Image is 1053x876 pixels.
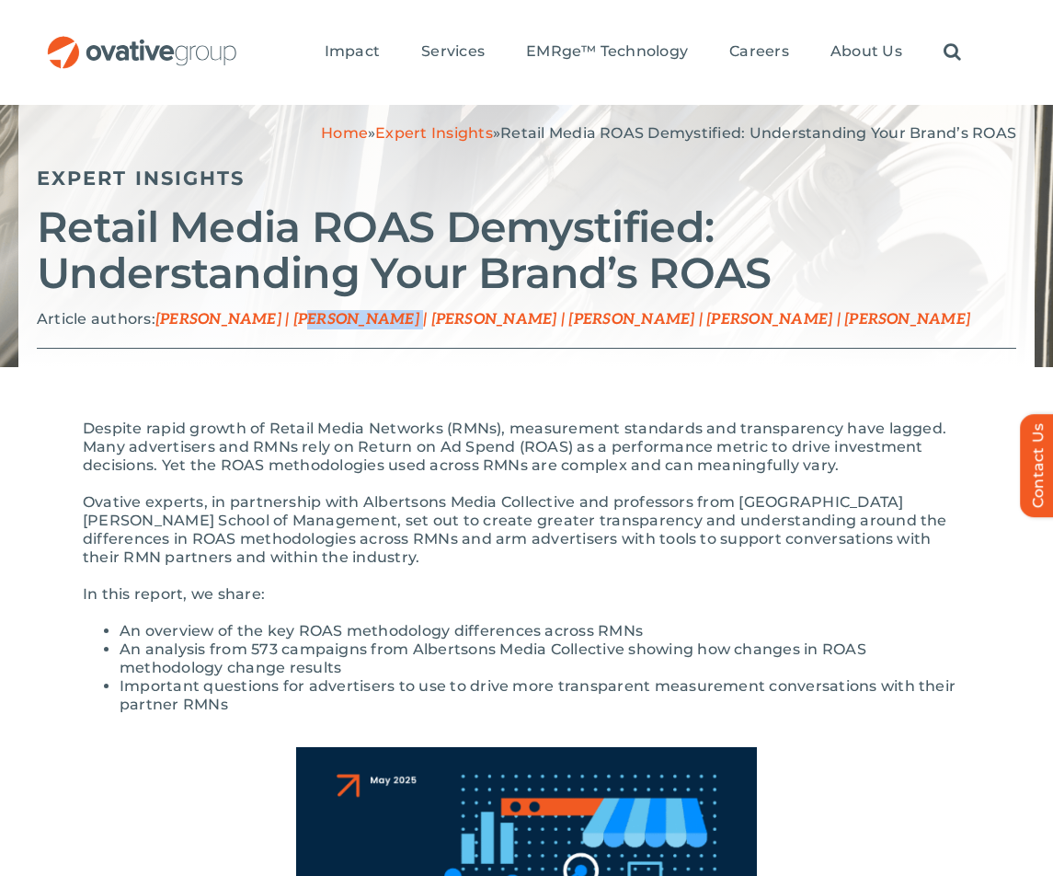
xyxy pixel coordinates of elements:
li: An overview of the key ROAS methodology differences across RMNs [120,622,970,640]
a: Expert Insights [37,167,246,190]
span: Retail Media ROAS Demystified: Understanding Your Brand’s ROAS [500,124,1016,142]
a: Impact [325,42,380,63]
span: Services [421,42,485,61]
li: An analysis from 573 campaigns from Albertsons Media Collective showing how changes in ROAS metho... [120,640,970,677]
li: Important questions for advertisers to use to drive more transparent measurement conversations wi... [120,677,970,714]
a: Search [944,42,961,63]
a: Home [321,124,368,142]
p: Article authors: [37,310,1016,329]
span: Careers [729,42,789,61]
a: Expert Insights [375,124,493,142]
a: EMRge™ Technology [526,42,688,63]
h2: Retail Media ROAS Demystified: Understanding Your Brand’s ROAS [37,204,1016,296]
p: Despite rapid growth of Retail Media Networks (RMNs), measurement standards and transparency have... [83,420,970,475]
a: Services [421,42,485,63]
p: In this report, we share: [83,585,970,604]
a: About Us [830,42,902,63]
span: About Us [830,42,902,61]
a: OG_Full_horizontal_RGB [46,34,238,52]
p: Ovative experts, in partnership with Albertsons Media Collective and professors from [GEOGRAPHIC_... [83,493,970,567]
nav: Menu [325,23,961,82]
a: Careers [729,42,789,63]
span: [PERSON_NAME] | [PERSON_NAME] | [PERSON_NAME] | [PERSON_NAME] | [PERSON_NAME] | [PERSON_NAME] [155,311,970,328]
span: » » [321,124,1016,142]
span: EMRge™ Technology [526,42,688,61]
span: Impact [325,42,380,61]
